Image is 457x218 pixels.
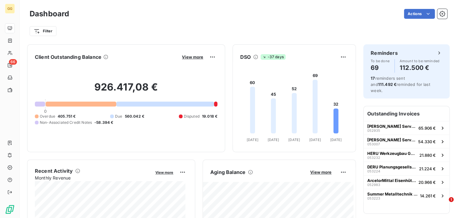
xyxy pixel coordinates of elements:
[30,8,69,19] h3: Dashboard
[367,192,418,196] span: Summer Metalltechnik GmbH
[367,183,380,187] span: 052983
[367,156,380,159] span: 053232
[400,59,439,63] span: Amount to be reminded
[367,169,380,173] span: 053224
[125,114,144,119] span: 560.042 €
[267,138,279,142] tspan: [DATE]
[308,169,333,175] button: View more
[364,148,449,162] button: HERU Werkzeugbau GmbH & Co. KG05323221.880 €
[419,166,436,171] span: 21.224 €
[367,178,416,183] span: ArcelorMittal Eisenhüttenstadt GmbH
[378,82,396,87] span: 111.492 €
[35,53,101,61] h6: Client Outstanding Balance
[35,81,217,99] h2: 926.417,08 €
[210,168,245,176] h6: Aging Balance
[371,76,430,93] span: reminders sent and reminded for last week.
[202,114,217,119] span: 19.018 €
[5,60,14,70] a: 66
[418,126,436,131] span: 65.906 €
[367,151,417,156] span: HERU Werkzeugbau GmbH & Co. KG
[364,106,449,121] h6: Outstanding Invoices
[247,138,258,142] tspan: [DATE]
[367,129,380,132] span: 052935
[371,63,389,73] h4: 69
[436,197,451,212] iframe: Intercom live chat
[367,164,417,169] span: DERU Planungsgesellschaft für Energie-,
[35,167,73,175] h6: Recent Activity
[9,59,17,65] span: 66
[449,197,454,202] span: 1
[419,153,436,158] span: 21.880 €
[371,59,389,63] span: To be done
[30,26,56,36] button: Filter
[182,54,203,59] span: View more
[288,138,300,142] tspan: [DATE]
[40,114,55,119] span: Overdue
[418,139,436,144] span: 54.330 €
[400,63,439,73] h4: 112.500 €
[5,204,15,214] img: Logo LeanPay
[35,175,151,181] span: Monthly Revenue
[420,193,436,198] span: 14.261 €
[367,137,416,142] span: [PERSON_NAME] Service GmbH
[404,9,435,19] button: Actions
[364,135,449,148] button: [PERSON_NAME] Service GmbH05300754.330 €
[180,54,205,60] button: View more
[58,114,76,119] span: 405.751 €
[364,121,449,135] button: [PERSON_NAME] Service GmbH05293565.906 €
[309,138,321,142] tspan: [DATE]
[330,138,342,142] tspan: [DATE]
[115,114,122,119] span: Due
[418,180,436,185] span: 20.966 €
[367,196,380,200] span: 053223
[310,170,331,175] span: View more
[240,53,251,61] h6: DSO
[154,169,175,175] button: View more
[364,175,449,189] button: ArcelorMittal Eisenhüttenstadt GmbH05298320.966 €
[44,109,47,114] span: 0
[364,162,449,175] button: DERU Planungsgesellschaft für Energie-,05322421.224 €
[261,54,285,60] span: -37 days
[371,49,397,57] h6: Reminders
[367,142,380,146] span: 053007
[184,114,200,119] span: Disputed
[367,124,416,129] span: [PERSON_NAME] Service GmbH
[364,189,449,202] button: Summer Metalltechnik GmbH05322314.261 €
[40,120,92,125] span: Non-Associated Credit Notes
[5,4,15,14] div: GG
[94,120,113,125] span: -58.394 €
[371,76,375,81] span: 17
[155,170,173,175] span: View more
